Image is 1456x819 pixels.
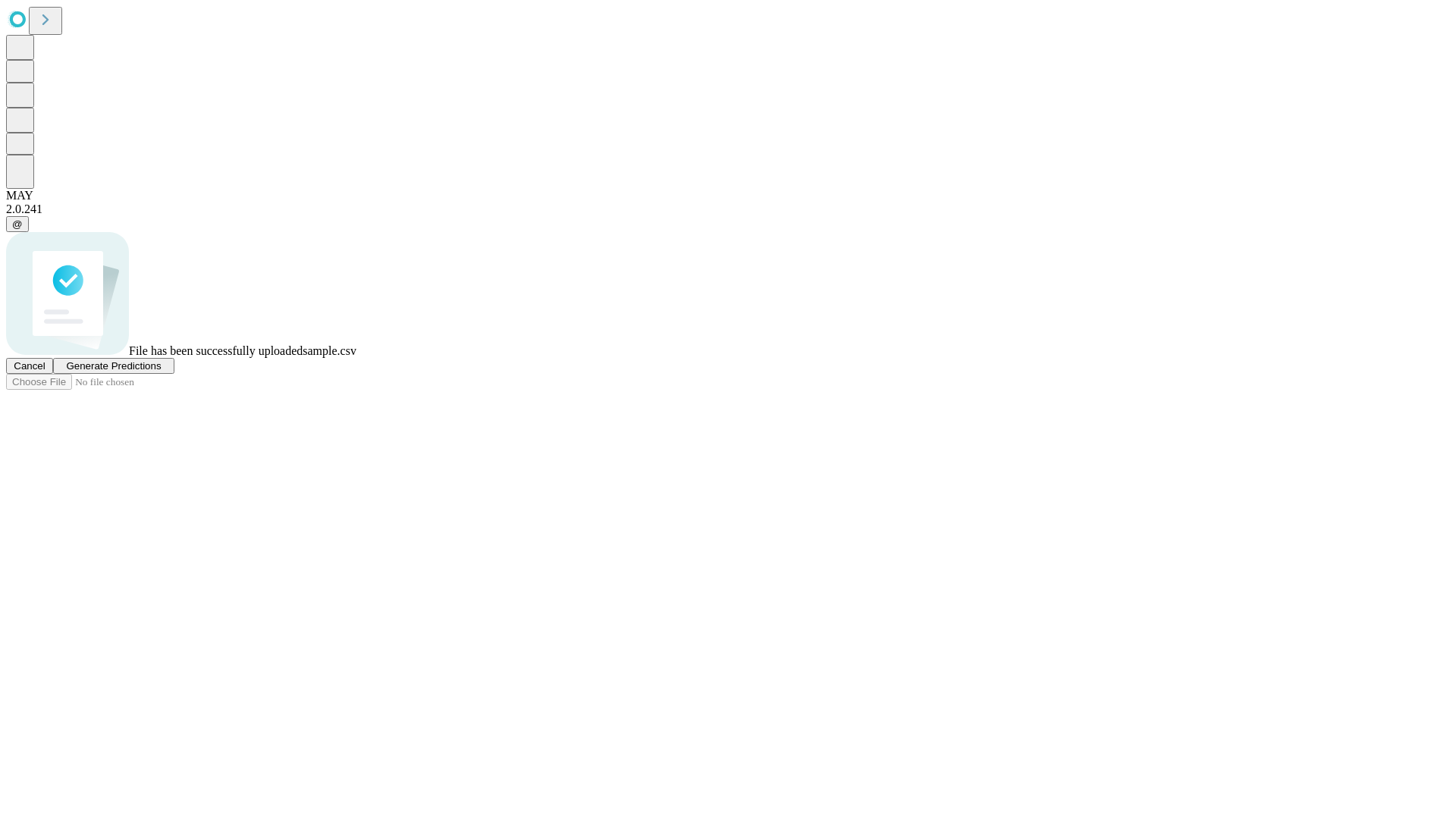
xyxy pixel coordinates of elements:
button: Cancel [6,358,53,374]
div: 2.0.241 [6,202,1450,216]
span: Generate Predictions [66,360,161,372]
button: Generate Predictions [53,358,174,374]
span: File has been successfully uploaded [129,344,303,357]
span: @ [12,218,23,230]
div: MAY [6,189,1450,202]
span: sample.csv [303,344,356,357]
button: @ [6,216,29,232]
span: Cancel [14,360,45,372]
